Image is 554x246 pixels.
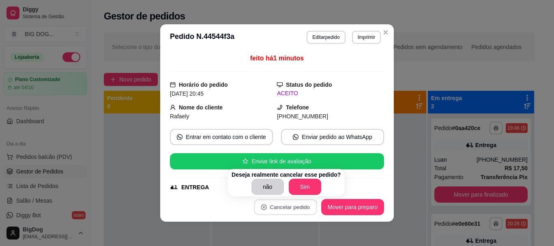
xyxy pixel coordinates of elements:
button: whats-appEnviar pedido ao WhatsApp [281,129,384,145]
strong: Telefone [286,104,309,111]
button: Mover para preparo [321,199,384,215]
span: star [243,158,248,164]
span: desktop [277,82,283,88]
span: calendar [170,82,176,88]
span: user [170,105,176,110]
div: ENTREGA [181,183,209,192]
strong: Status do pedido [286,81,332,88]
button: starEnviar link de avaliação [170,153,384,169]
span: Rafaely [170,113,189,120]
button: whats-appEntrar em contato com o cliente [170,129,273,145]
h3: Pedido N. 44544f3a [170,31,234,44]
strong: Horário do pedido [179,81,228,88]
div: ACEITO [277,89,384,98]
span: whats-app [293,134,298,140]
span: close-circle [261,204,267,210]
button: Editarpedido [307,31,345,44]
span: whats-app [177,134,183,140]
button: não [251,179,284,195]
span: [PHONE_NUMBER] [277,113,328,120]
button: Sim [289,179,321,195]
span: phone [277,105,283,110]
p: Deseja realmente cancelar esse pedido? [232,171,341,179]
strong: Nome do cliente [179,104,223,111]
button: Imprimir [352,31,381,44]
span: [DATE] 20:45 [170,90,204,97]
button: Close [379,26,392,39]
span: feito há 1 minutos [250,55,304,62]
button: close-circleCancelar pedido [254,199,317,215]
